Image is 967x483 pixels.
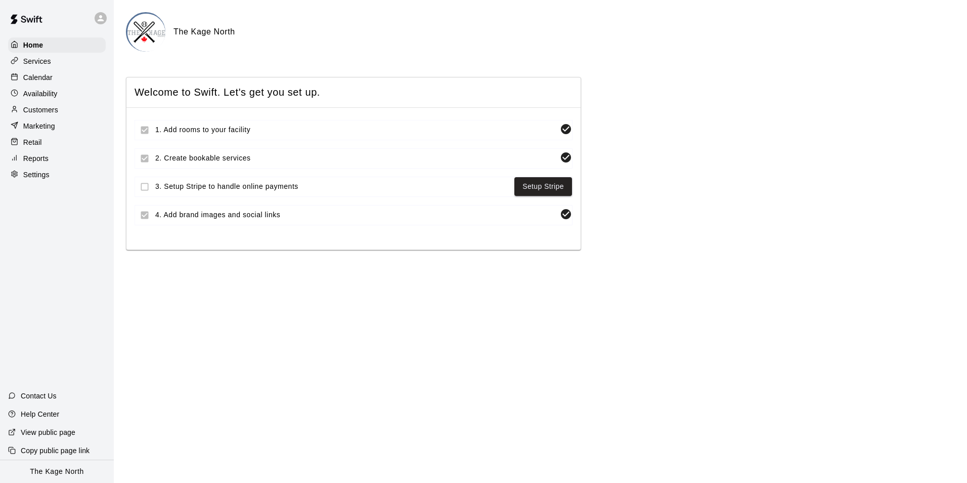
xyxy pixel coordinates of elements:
[135,86,573,99] span: Welcome to Swift. Let's get you set up.
[23,153,49,164] p: Reports
[23,121,55,131] p: Marketing
[23,105,58,115] p: Customers
[23,40,43,50] p: Home
[23,72,53,83] p: Calendar
[8,151,106,166] a: Reports
[127,14,165,52] img: The Kage North logo
[23,56,51,66] p: Services
[8,86,106,101] a: Availability
[8,118,106,134] a: Marketing
[8,102,106,117] a: Customers
[21,446,90,456] p: Copy public page link
[8,135,106,150] a: Retail
[155,210,556,220] span: 4. Add brand images and social links
[23,137,42,147] p: Retail
[23,89,58,99] p: Availability
[155,125,556,135] span: 1. Add rooms to your facility
[23,170,50,180] p: Settings
[155,153,556,164] span: 2. Create bookable services
[173,25,235,38] h6: The Kage North
[8,70,106,85] a: Calendar
[21,409,59,419] p: Help Center
[522,180,564,193] a: Setup Stripe
[8,37,106,53] a: Home
[514,177,572,196] button: Setup Stripe
[155,181,510,192] span: 3. Setup Stripe to handle online payments
[8,54,106,69] a: Services
[8,167,106,182] a: Settings
[21,427,75,437] p: View public page
[30,466,84,477] p: The Kage North
[21,391,57,401] p: Contact Us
